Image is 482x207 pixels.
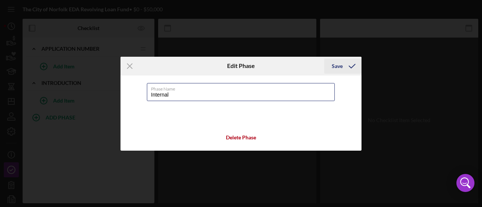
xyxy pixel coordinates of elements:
[324,59,361,74] button: Save
[151,83,335,92] label: Phase Name
[227,62,255,69] h6: Edit Phase
[332,59,343,74] div: Save
[222,132,260,143] button: Delete Phase
[226,132,256,143] div: Delete Phase
[456,174,474,192] div: Open Intercom Messenger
